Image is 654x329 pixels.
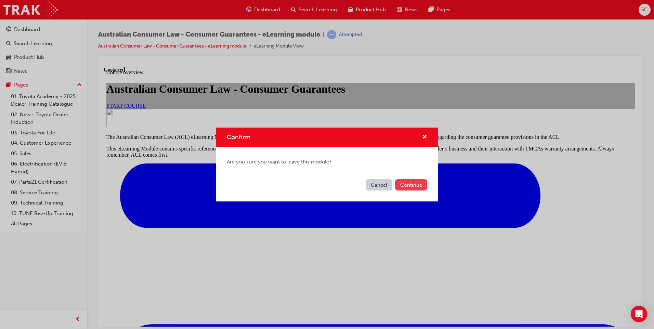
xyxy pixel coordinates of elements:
[3,16,531,29] h1: Australian Consumer Law - Consumer Guarantees
[3,3,40,9] span: Course overview
[366,179,392,190] button: Cancel
[216,147,438,177] div: Are you sure you want to leave this module?
[3,79,531,91] p: This eLearning Module contains specific references to the consumer guarantees and practical guida...
[3,36,42,42] a: START COURSE
[422,134,427,141] span: cross-icon
[216,128,438,201] div: Confirm
[3,67,531,74] p: The Australian Consumer Law (ACL) eLearning Module is a key part of Toyota’s compliance program f...
[395,179,427,190] button: Continue
[631,306,647,322] div: Open Intercom Messenger
[227,133,250,141] span: Confirm
[422,133,427,142] button: cross-icon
